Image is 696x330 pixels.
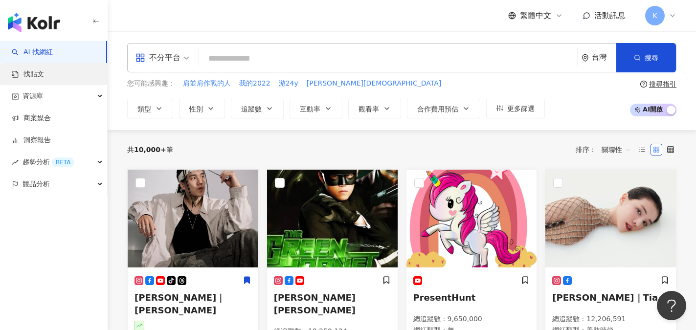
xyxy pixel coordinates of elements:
button: 性別 [179,99,225,118]
span: 您可能感興趣： [127,79,175,88]
span: 游24y [279,79,298,88]
button: 類型 [127,99,173,118]
iframe: Help Scout Beacon - Open [657,291,686,320]
span: [PERSON_NAME]｜Tia [552,292,658,303]
span: question-circle [640,81,647,88]
button: 合作費用預估 [407,99,480,118]
span: 肩並肩作戰的人 [183,79,231,88]
img: KOL Avatar [406,170,537,267]
button: 更多篩選 [486,99,545,118]
span: 我的2022 [239,79,270,88]
span: [PERSON_NAME][DEMOGRAPHIC_DATA] [307,79,441,88]
span: 競品分析 [22,173,50,195]
span: 合作費用預估 [417,105,458,113]
button: 追蹤數 [231,99,284,118]
span: 類型 [137,105,151,113]
span: appstore [135,53,145,63]
span: 10,000+ [134,146,166,154]
img: logo [8,13,60,32]
button: 互動率 [290,99,342,118]
span: [PERSON_NAME]｜[PERSON_NAME] [135,292,225,315]
div: 搜尋指引 [649,80,676,88]
a: searchAI 找網紅 [12,47,53,57]
img: KOL Avatar [128,170,258,267]
img: KOL Avatar [545,170,676,267]
a: 找貼文 [12,69,44,79]
a: 洞察報告 [12,135,51,145]
button: 游24y [278,78,299,89]
div: 排序： [576,142,636,157]
img: KOL Avatar [267,170,398,267]
span: 追蹤數 [241,105,262,113]
span: 搜尋 [645,54,658,62]
a: 商案媒合 [12,113,51,123]
button: 搜尋 [616,43,676,72]
span: 性別 [189,105,203,113]
span: 觀看率 [359,105,379,113]
button: 觀看率 [348,99,401,118]
div: 不分平台 [135,50,180,66]
div: 共 筆 [127,146,173,154]
p: 總追蹤數 ： 12,206,591 [552,314,669,324]
span: environment [582,54,589,62]
span: 資源庫 [22,85,43,107]
span: K [652,10,657,21]
span: PresentHunt [413,292,476,303]
span: rise [12,159,19,166]
span: 活動訊息 [594,11,626,20]
span: 繁體中文 [520,10,551,21]
button: 肩並肩作戰的人 [182,78,231,89]
span: [PERSON_NAME] [PERSON_NAME] [274,292,356,315]
span: 關聯性 [602,142,631,157]
span: 互動率 [300,105,320,113]
div: BETA [52,157,74,167]
button: [PERSON_NAME][DEMOGRAPHIC_DATA] [306,78,442,89]
p: 總追蹤數 ： 9,650,000 [413,314,530,324]
button: 我的2022 [239,78,271,89]
div: 台灣 [592,53,616,62]
span: 更多篩選 [507,105,535,112]
span: 趨勢分析 [22,151,74,173]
